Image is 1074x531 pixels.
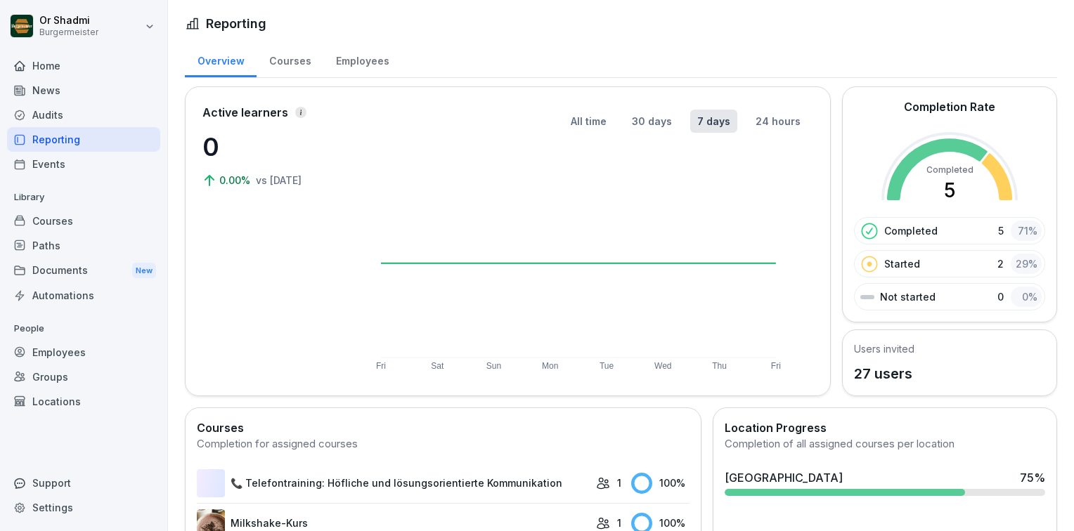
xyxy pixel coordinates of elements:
[256,173,302,188] p: vs [DATE]
[854,363,914,384] p: 27 users
[690,110,737,133] button: 7 days
[998,223,1004,238] p: 5
[1020,469,1045,486] div: 75 %
[564,110,614,133] button: All time
[323,41,401,77] a: Employees
[625,110,679,133] button: 30 days
[1011,287,1042,307] div: 0 %
[7,283,160,308] a: Automations
[600,361,614,371] text: Tue
[7,53,160,78] a: Home
[197,469,589,497] a: 📞 Telefontraining: Höfliche und lösungsorientierte Kommunikation
[486,361,501,371] text: Sun
[39,15,98,27] p: Or Shadmi
[884,256,920,271] p: Started
[749,110,808,133] button: 24 hours
[7,209,160,233] a: Courses
[7,152,160,176] a: Events
[431,361,444,371] text: Sat
[880,289,936,304] p: Not started
[7,78,160,103] a: News
[7,317,160,340] p: People
[713,361,727,371] text: Thu
[725,436,1045,452] div: Completion of all assigned courses per location
[7,258,160,284] div: Documents
[997,256,1004,271] p: 2
[202,128,343,166] p: 0
[132,263,156,279] div: New
[719,464,1051,501] a: [GEOGRAPHIC_DATA]75%
[997,289,1004,304] p: 0
[542,361,558,371] text: Mon
[7,495,160,520] a: Settings
[185,41,257,77] a: Overview
[197,419,690,436] h2: Courses
[617,476,621,490] p: 1
[7,471,160,495] div: Support
[7,389,160,414] a: Locations
[655,361,672,371] text: Wed
[904,98,995,115] h2: Completion Rate
[7,340,160,365] a: Employees
[617,516,621,530] p: 1
[7,258,160,284] a: DocumentsNew
[772,361,782,371] text: Fri
[197,436,690,452] div: Completion for assigned courses
[39,27,98,37] p: Burgermeister
[7,103,160,127] a: Audits
[631,473,690,494] div: 100 %
[854,341,914,356] h5: Users invited
[1011,254,1042,274] div: 29 %
[7,365,160,389] a: Groups
[884,223,938,238] p: Completed
[257,41,323,77] a: Courses
[7,233,160,258] a: Paths
[202,104,288,121] p: Active learners
[206,14,266,33] h1: Reporting
[725,469,843,486] div: [GEOGRAPHIC_DATA]
[376,361,386,371] text: Fri
[7,186,160,209] p: Library
[219,173,253,188] p: 0.00%
[7,127,160,152] a: Reporting
[1011,221,1042,241] div: 71 %
[725,419,1045,436] h2: Location Progress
